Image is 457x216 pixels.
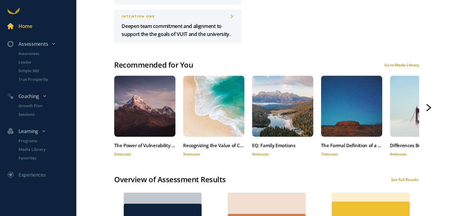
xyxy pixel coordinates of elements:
div: Recommended for You [114,59,193,71]
a: INTENTION oneDeepen team commitment and alignment to support the the goals of VUIT and the univer... [114,10,241,43]
div: See Full Results [391,177,419,182]
a: Media Library [11,146,76,152]
div: The Formal Definition of a Human Emotion [321,141,382,149]
p: Programs [18,138,75,144]
span: 4 minutes [390,151,407,157]
p: Simple 360 [18,68,75,74]
a: Programs [11,138,76,144]
div: INTENTION one [122,14,234,18]
div: Experiences [18,171,46,179]
p: Leader [18,59,75,65]
div: The Power of Vulnerability to Create Connection [114,141,175,149]
div: Coaching [4,92,79,100]
span: 5 minutes [114,151,131,157]
div: Recognizing the Value of Conflict [183,141,244,149]
p: Deepen team commitment and alignment to support the the goals of VUIT and the university. [122,22,234,38]
a: Growth Plan [11,103,76,109]
span: 5 minutes [183,151,200,157]
a: Awareness [11,50,76,57]
span: 4 minutes [252,151,269,157]
a: Simple 360 [11,68,76,74]
p: Awareness [18,50,75,57]
p: Growth Plan [18,103,75,109]
div: Home [18,22,32,30]
div: Learning [4,127,79,135]
p: Media Library [18,146,75,152]
div: Overview of Assessment Results [114,174,226,185]
span: 7 minutes [321,151,338,157]
a: True Prosperity [11,76,76,82]
div: EQ: Family Emotions [252,141,313,149]
div: Assessments [4,40,79,48]
a: Favorites [11,155,76,161]
a: Sessions [11,111,76,117]
a: Leader [11,59,76,65]
p: Favorites [18,155,75,161]
div: Differences Between Sympathy, Empathy, & Compassion [390,141,451,149]
p: Sessions [18,111,75,117]
div: Go to Media Library [384,62,419,68]
p: True Prosperity [18,76,75,82]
